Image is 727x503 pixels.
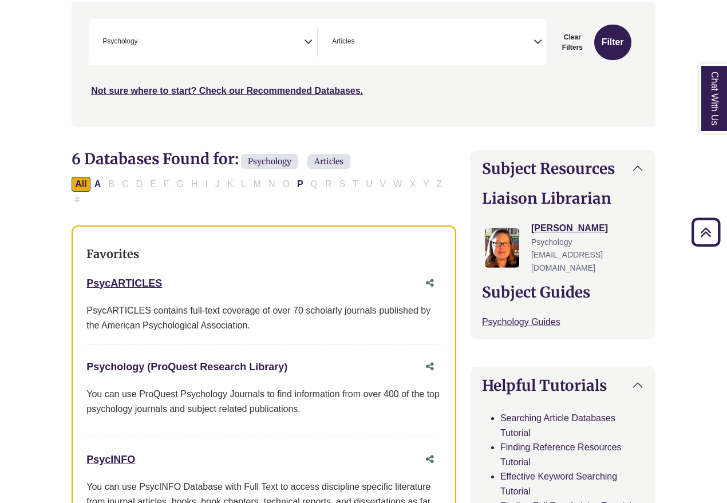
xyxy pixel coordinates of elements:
[86,361,287,373] a: Psychology (ProQuest Research Library)
[418,356,441,378] button: Share this database
[91,177,105,192] button: Filter Results A
[554,25,591,60] button: Clear Filters
[86,247,441,261] h3: Favorites
[241,154,298,169] span: Psychology
[102,36,137,47] span: Psychology
[688,224,724,240] a: Back to Top
[86,278,162,289] a: PsycARTICLES
[485,228,519,268] img: Jessica Moore
[91,86,363,96] a: Not sure where to start? Check our Recommended Databases.
[471,150,655,187] button: Subject Resources
[140,38,145,47] textarea: Search
[531,237,572,247] span: Psychology
[86,303,441,332] div: PsycARTICLES contains full-text coverage of over 70 scholarly journals published by the American ...
[98,36,137,47] li: Psychology
[594,25,631,60] button: Submit for Search Results
[482,283,643,301] h2: Subject Guides
[72,2,655,126] nav: Search filters
[332,36,354,47] span: Articles
[531,223,608,233] a: [PERSON_NAME]
[418,449,441,470] button: Share this database
[500,442,622,467] a: Finding Reference Resources Tutorial
[482,317,560,327] a: Psychology Guides
[482,189,643,207] h2: Liaison Librarian
[86,454,135,465] a: PsycINFO
[72,177,90,192] button: All
[500,472,617,496] a: Effective Keyword Searching Tutorial
[500,413,615,438] a: Searching Article Databases Tutorial
[531,250,603,272] span: [EMAIL_ADDRESS][DOMAIN_NAME]
[72,149,239,168] span: 6 Databases Found for:
[86,387,441,416] p: You can use ProQuest Psychology Journals to find information from over 400 of the top psychology ...
[294,177,307,192] button: Filter Results P
[307,154,350,169] span: Articles
[72,179,447,204] div: Alpha-list to filter by first letter of database name
[418,272,441,294] button: Share this database
[327,36,354,47] li: Articles
[471,367,655,403] button: Helpful Tutorials
[357,38,362,47] textarea: Search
